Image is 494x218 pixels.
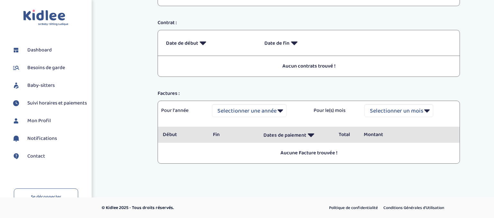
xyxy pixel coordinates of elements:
[11,116,21,126] img: profil.svg
[11,98,21,108] img: suivihoraire.svg
[153,90,465,97] div: Factures :
[11,151,21,161] img: contact.svg
[11,63,21,73] img: besoin.svg
[364,131,404,139] p: Montant
[263,127,329,143] p: Dates de paiement
[27,99,87,107] span: Suivi horaires et paiements
[27,135,57,142] span: Notifications
[166,35,255,51] p: Date de début
[11,45,21,55] img: dashboard.svg
[264,35,353,51] p: Date de fin
[163,131,203,139] p: Début
[11,98,87,108] a: Suivi horaires et paiements
[11,81,87,90] a: Baby-sitters
[163,62,455,70] p: Aucun contrats trouvé !
[27,82,55,89] span: Baby-sitters
[163,149,455,157] p: Aucune Facture trouvée !
[161,107,202,114] p: Pour l'année
[11,81,21,90] img: babysitters.svg
[14,188,78,205] a: Se déconnecter
[27,117,51,125] span: Mon Profil
[381,204,446,212] a: Conditions Générales d’Utilisation
[11,45,87,55] a: Dashboard
[11,134,21,143] img: notification.svg
[339,131,354,139] p: Total
[27,46,52,54] span: Dashboard
[23,10,69,26] img: logo.svg
[153,19,465,27] div: Contrat :
[11,151,87,161] a: Contact
[11,116,87,126] a: Mon Profil
[213,131,253,139] p: Fin
[314,107,355,114] p: Pour le(s) mois
[27,152,45,160] span: Contact
[27,64,65,72] span: Besoins de garde
[327,204,380,212] a: Politique de confidentialité
[11,134,87,143] a: Notifications
[11,63,87,73] a: Besoins de garde
[102,204,274,211] p: © Kidlee 2025 - Tous droits réservés.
